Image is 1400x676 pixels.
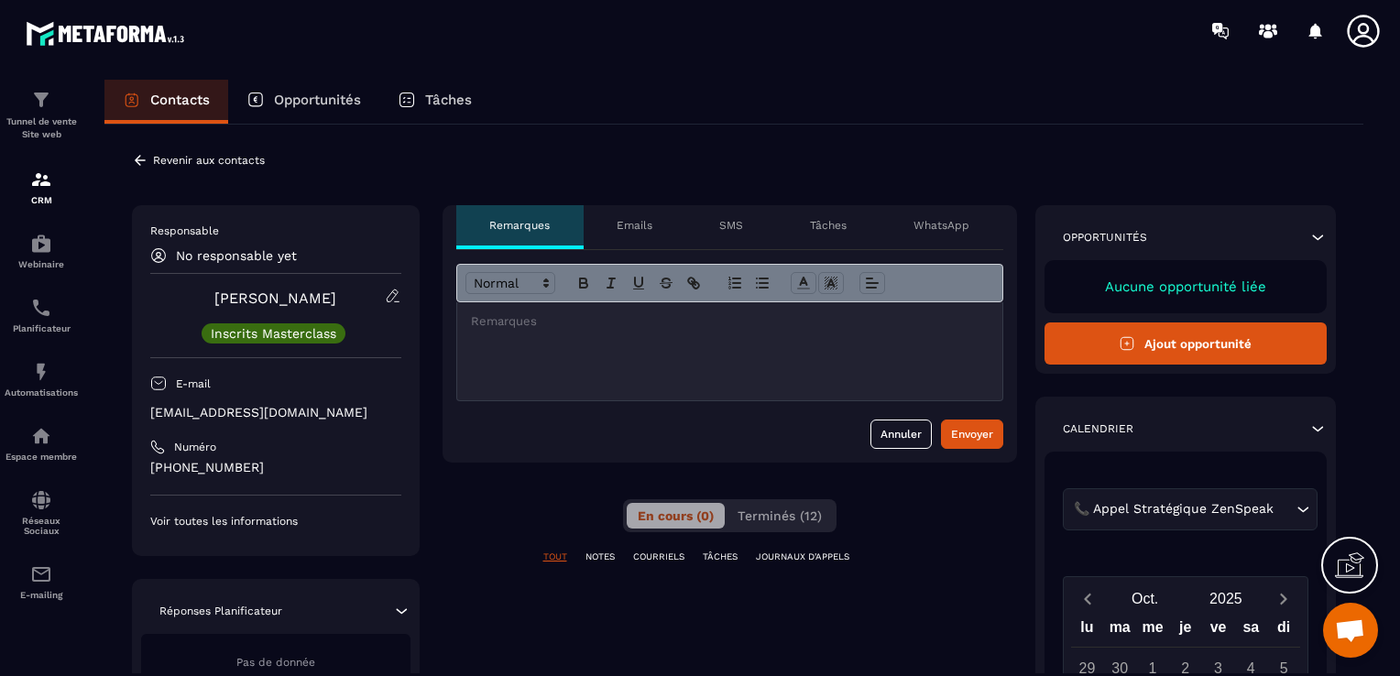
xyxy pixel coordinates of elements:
img: email [30,563,52,585]
a: automationsautomationsAutomatisations [5,347,78,411]
p: Contacts [150,92,210,108]
p: Inscrits Masterclass [211,327,336,340]
button: Next month [1266,586,1300,611]
p: JOURNAUX D'APPELS [756,551,849,563]
a: Contacts [104,80,228,124]
p: COURRIELS [633,551,684,563]
p: Voir toutes les informations [150,514,401,529]
img: automations [30,361,52,383]
div: me [1136,615,1169,647]
p: Responsable [150,224,401,238]
p: Espace membre [5,452,78,462]
p: SMS [719,218,743,233]
button: Open years overlay [1186,583,1266,615]
p: E-mail [176,376,211,391]
p: Tunnel de vente Site web [5,115,78,141]
span: En cours (0) [638,508,714,523]
span: 📞 Appel Stratégique ZenSpeak [1070,499,1278,519]
a: schedulerschedulerPlanificateur [5,283,78,347]
a: automationsautomationsEspace membre [5,411,78,475]
a: Tâches [379,80,490,124]
p: TÂCHES [703,551,738,563]
p: Planificateur [5,323,78,333]
a: formationformationTunnel de vente Site web [5,75,78,155]
img: social-network [30,489,52,511]
button: Previous month [1071,586,1105,611]
a: formationformationCRM [5,155,78,219]
button: En cours (0) [627,503,725,529]
a: automationsautomationsWebinaire [5,219,78,283]
div: ma [1103,615,1136,647]
p: [PHONE_NUMBER] [150,459,401,476]
div: lu [1071,615,1104,647]
div: di [1267,615,1300,647]
p: Réseaux Sociaux [5,516,78,536]
button: Envoyer [941,420,1003,449]
p: Numéro [174,440,216,454]
button: Annuler [870,420,932,449]
a: social-networksocial-networkRéseaux Sociaux [5,475,78,550]
p: Remarques [489,218,550,233]
img: formation [30,169,52,191]
p: Emails [617,218,652,233]
button: Open months overlay [1105,583,1186,615]
p: Aucune opportunité liée [1063,278,1309,295]
p: Tâches [810,218,847,233]
a: emailemailE-mailing [5,550,78,614]
p: E-mailing [5,590,78,600]
p: Réponses Planificateur [159,604,282,618]
img: logo [26,16,191,50]
p: No responsable yet [176,248,297,263]
img: scheduler [30,297,52,319]
button: Terminés (12) [727,503,833,529]
img: automations [30,233,52,255]
p: Tâches [425,92,472,108]
p: Calendrier [1063,421,1133,436]
div: ve [1202,615,1235,647]
p: TOUT [543,551,567,563]
img: automations [30,425,52,447]
p: Opportunités [274,92,361,108]
span: Pas de donnée [236,656,315,669]
div: Search for option [1063,488,1318,530]
p: Revenir aux contacts [153,154,265,167]
input: Search for option [1278,499,1292,519]
p: CRM [5,195,78,205]
div: je [1169,615,1202,647]
div: Ouvrir le chat [1323,603,1378,658]
p: Opportunités [1063,230,1147,245]
span: Terminés (12) [738,508,822,523]
img: formation [30,89,52,111]
p: [EMAIL_ADDRESS][DOMAIN_NAME] [150,404,401,421]
div: Envoyer [951,425,993,443]
p: WhatsApp [913,218,969,233]
p: NOTES [585,551,615,563]
a: [PERSON_NAME] [214,289,336,307]
p: Automatisations [5,387,78,398]
div: sa [1234,615,1267,647]
a: Opportunités [228,80,379,124]
p: Webinaire [5,259,78,269]
button: Ajout opportunité [1045,322,1328,365]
